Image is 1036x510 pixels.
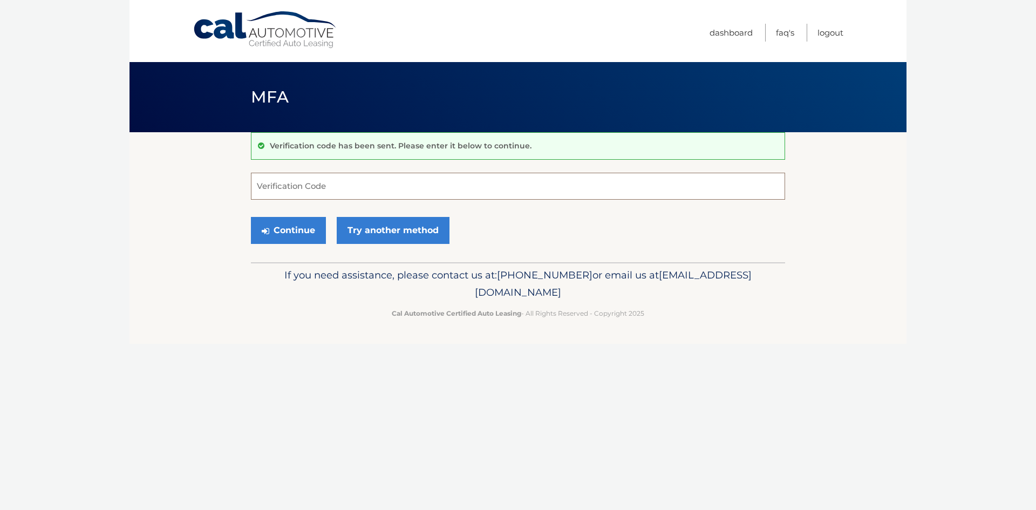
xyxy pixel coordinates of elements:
p: If you need assistance, please contact us at: or email us at [258,267,778,301]
p: Verification code has been sent. Please enter it below to continue. [270,141,531,151]
a: Try another method [337,217,449,244]
a: Cal Automotive [193,11,338,49]
a: FAQ's [776,24,794,42]
p: - All Rights Reserved - Copyright 2025 [258,308,778,319]
strong: Cal Automotive Certified Auto Leasing [392,309,521,317]
a: Logout [817,24,843,42]
span: MFA [251,87,289,107]
button: Continue [251,217,326,244]
input: Verification Code [251,173,785,200]
span: [EMAIL_ADDRESS][DOMAIN_NAME] [475,269,752,298]
a: Dashboard [710,24,753,42]
span: [PHONE_NUMBER] [497,269,592,281]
